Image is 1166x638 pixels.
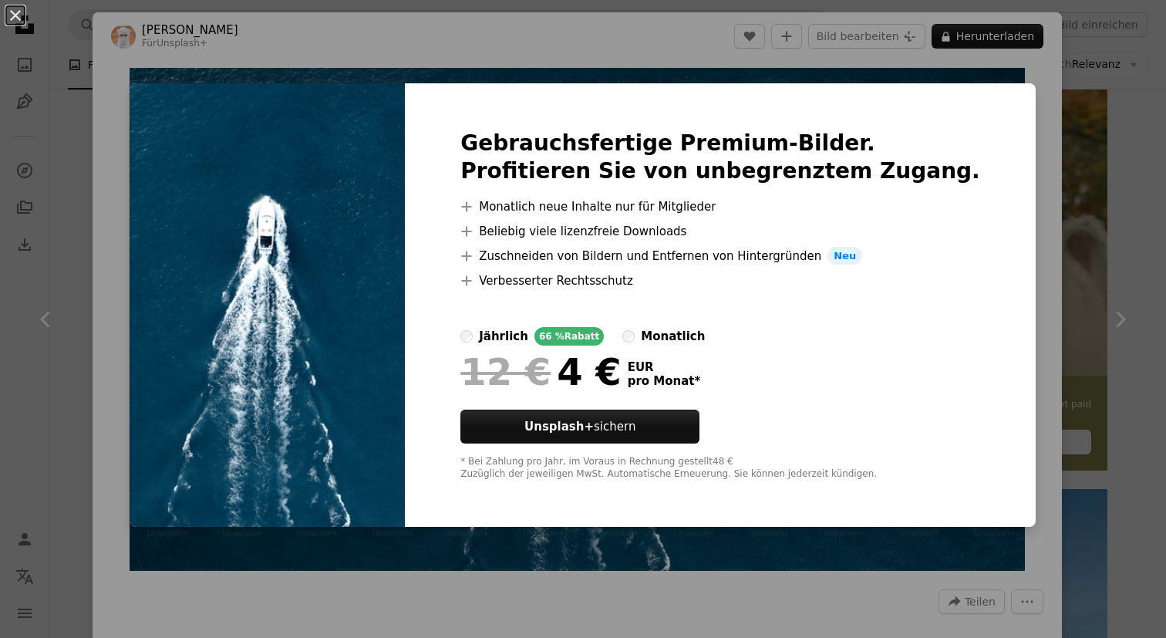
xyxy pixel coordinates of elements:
div: * Bei Zahlung pro Jahr, im Voraus in Rechnung gestellt 48 € Zuzüglich der jeweiligen MwSt. Automa... [460,456,980,481]
img: premium_photo-1677535563233-6252918cf349 [130,83,405,528]
div: 66 % Rabatt [534,327,604,346]
div: monatlich [641,327,705,346]
li: Verbesserter Rechtsschutz [460,272,980,290]
li: Zuschneiden von Bildern und Entfernen von Hintergründen [460,247,980,265]
h2: Gebrauchsfertige Premium-Bilder. Profitieren Sie von unbegrenztem Zugang. [460,130,980,185]
button: Unsplash+sichern [460,410,699,444]
strong: Unsplash+ [524,420,594,434]
input: jährlich66 %Rabatt [460,330,473,343]
span: Neu [827,247,862,265]
span: 12 € [460,352,551,392]
span: pro Monat * [628,374,701,388]
input: monatlich [622,330,635,343]
div: 4 € [460,352,621,392]
span: EUR [628,360,701,374]
li: Beliebig viele lizenzfreie Downloads [460,222,980,241]
div: jährlich [479,327,528,346]
li: Monatlich neue Inhalte nur für Mitglieder [460,197,980,216]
